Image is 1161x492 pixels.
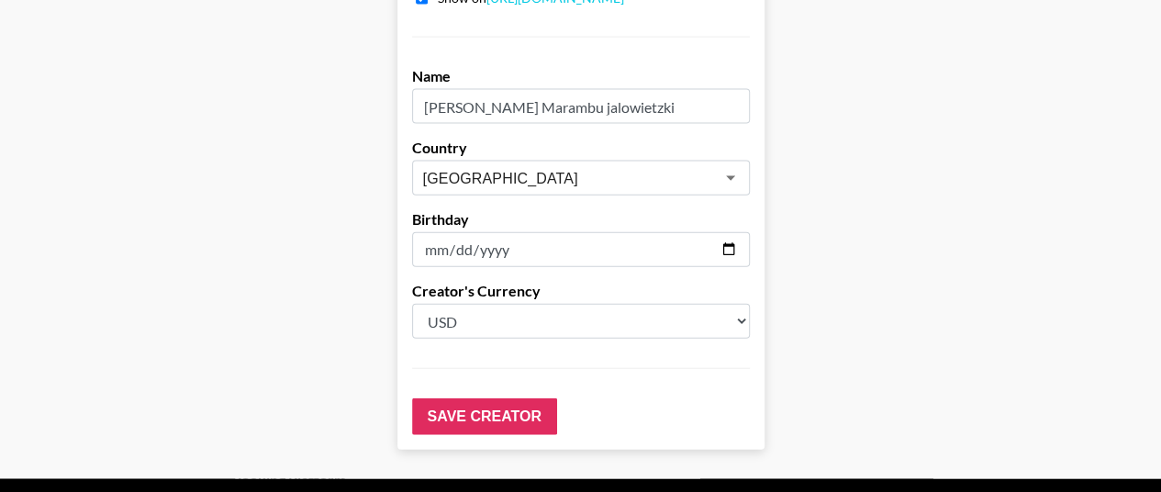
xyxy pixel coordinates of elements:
[412,67,750,85] label: Name
[412,282,750,300] label: Creator's Currency
[412,139,750,157] label: Country
[412,210,750,229] label: Birthday
[412,398,557,435] input: Save Creator
[718,165,743,191] button: Open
